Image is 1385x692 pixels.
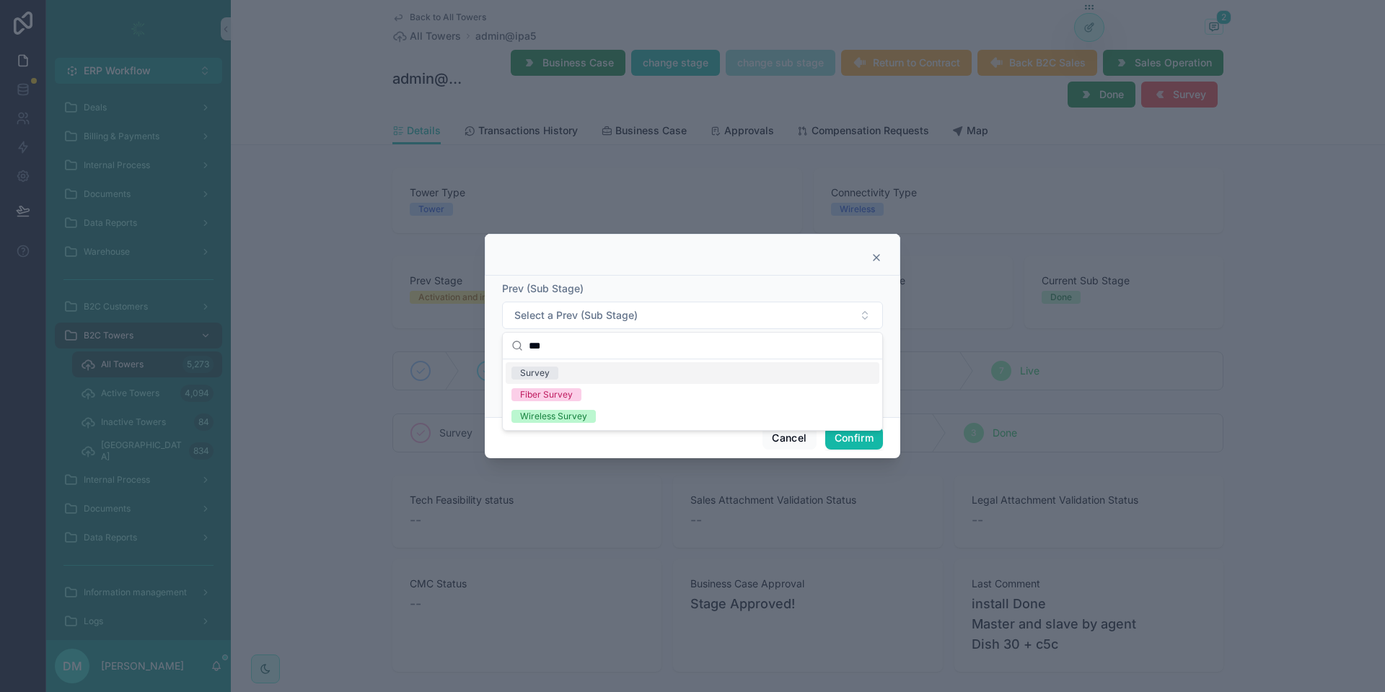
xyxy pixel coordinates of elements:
[520,388,573,401] div: Fiber Survey
[502,282,584,294] span: Prev (Sub Stage)
[514,308,638,323] span: Select a Prev (Sub Stage)
[825,426,883,450] button: Confirm
[520,410,587,423] div: Wireless Survey
[520,367,550,380] div: Survey
[503,359,882,430] div: Suggestions
[762,426,816,450] button: Cancel
[502,302,883,329] button: Select Button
